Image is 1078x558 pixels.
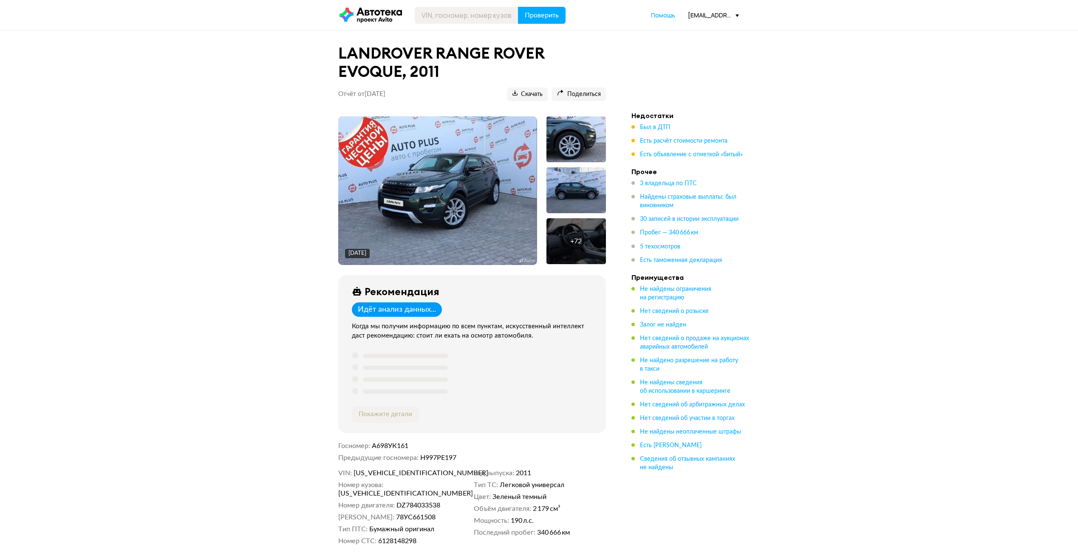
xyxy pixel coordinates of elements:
[640,380,730,394] span: Не найдены сведения об использовании в каршеринге
[552,87,606,101] button: Поделиться
[474,504,531,513] dt: Объём двигателя
[651,11,675,20] a: Помощь
[516,469,531,477] span: 2011
[651,11,675,19] span: Помощь
[354,469,451,477] span: [US_VEHICLE_IDENTIFICATION_NUMBER]
[372,442,408,449] span: А698УК161
[631,111,750,120] h4: Недостатки
[338,525,368,533] dt: Тип ПТС
[396,513,436,521] span: 78УС661508
[338,442,370,450] dt: Госномер
[338,44,606,81] h1: LANDROVER RANGE ROVER EVOQUE, 2011
[640,286,711,301] span: Не найдены ограничения на регистрацию
[474,528,535,537] dt: Последний пробег
[640,429,741,435] span: Не найдены неоплаченные штрафы
[338,481,383,489] dt: Номер кузова
[537,528,570,537] span: 340 666 км
[688,11,739,19] div: [EMAIL_ADDRESS][DOMAIN_NAME]
[338,489,436,498] span: [US_VEHICLE_IDENTIFICATION_NUMBER]
[507,87,548,101] button: Скачать
[640,415,735,421] span: Нет сведений об участии в торгах
[512,90,543,99] span: Скачать
[352,322,596,341] div: Когда мы получим информацию по всем пунктам, искусственный интеллект даст рекомендацию: стоит ли ...
[640,216,738,222] span: 30 записей в истории эксплуатации
[415,7,518,24] input: VIN, госномер, номер кузова
[359,411,412,417] span: Покажите детали
[640,456,735,471] span: Сведения об отзывных кампаниях не найдены
[640,180,697,186] span: 3 владельца по ПТС
[420,454,606,462] dd: Н997РЕ197
[640,194,736,209] span: Найдены страховые выплаты: был виновником
[338,537,376,545] dt: Номер СТС
[525,12,559,19] span: Проверить
[640,152,743,158] span: Есть объявление с отметкой «битый»
[511,516,534,525] span: 190 л.с.
[396,501,440,510] span: DZ784033538
[518,7,566,24] button: Проверить
[640,230,698,236] span: Пробег — 340 666 км
[474,481,498,489] dt: Тип ТС
[338,513,394,521] dt: [PERSON_NAME]
[640,358,738,372] span: Не найдено разрешение на работу в такси
[640,402,745,408] span: Нет сведений об арбитражных делах
[640,257,722,263] span: Есть таможенная декларация
[338,454,419,462] dt: Предыдущие госномера
[369,525,434,533] span: Бумажный оригинал
[338,116,537,265] img: Main car
[640,442,702,448] span: Есть [PERSON_NAME]
[570,237,582,245] div: + 72
[640,124,671,130] span: Был в ДТП
[474,493,491,501] dt: Цвет
[338,90,385,99] p: Отчёт от [DATE]
[640,244,680,250] span: 5 техосмотров
[338,501,395,510] dt: Номер двигателя
[378,537,416,545] span: 6128148298
[348,250,366,257] div: [DATE]
[640,138,727,144] span: Есть расчёт стоимости ремонта
[500,481,564,489] span: Легковой универсал
[640,308,709,314] span: Нет сведений о розыске
[631,273,750,282] h4: Преимущества
[338,469,352,477] dt: VIN
[631,167,750,176] h4: Прочее
[358,305,436,314] div: Идёт анализ данных...
[640,322,686,328] span: Залог не найден
[474,469,514,477] dt: Год выпуска
[352,406,419,423] button: Покажите детали
[365,285,439,297] div: Рекомендация
[557,90,601,99] span: Поделиться
[640,335,749,350] span: Нет сведений о продаже на аукционах аварийных автомобилей
[533,504,560,513] span: 2 179 см³
[474,516,509,525] dt: Мощность
[492,493,546,501] span: Зеленый темный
